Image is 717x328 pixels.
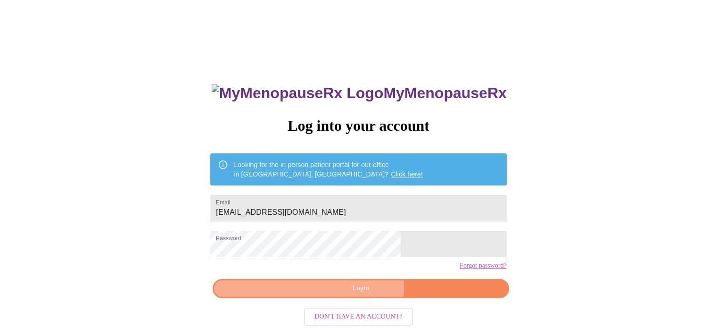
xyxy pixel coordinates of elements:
span: Login [223,283,498,294]
span: Don't have an account? [314,311,403,323]
button: Login [213,279,509,298]
a: Click here! [391,170,423,178]
h3: Log into your account [210,117,506,135]
img: MyMenopauseRx Logo [212,84,383,102]
a: Forgot password? [460,262,507,269]
div: Looking for the in person patient portal for our office in [GEOGRAPHIC_DATA], [GEOGRAPHIC_DATA]? [234,156,423,183]
button: Don't have an account? [304,308,413,326]
a: Don't have an account? [302,311,415,320]
h3: MyMenopauseRx [212,84,507,102]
